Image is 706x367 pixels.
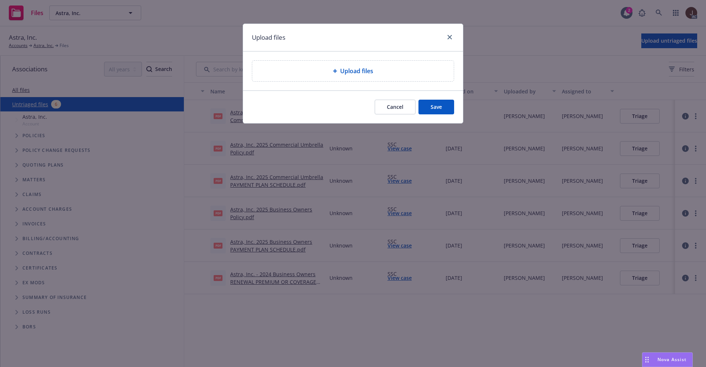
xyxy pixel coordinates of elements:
button: Cancel [375,100,416,114]
h1: Upload files [252,33,285,42]
a: close [445,33,454,42]
button: Nova Assist [642,352,693,367]
button: Save [418,100,454,114]
div: Upload files [252,60,454,82]
span: Nova Assist [657,356,687,363]
span: Upload files [340,67,373,75]
div: Drag to move [642,353,652,367]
